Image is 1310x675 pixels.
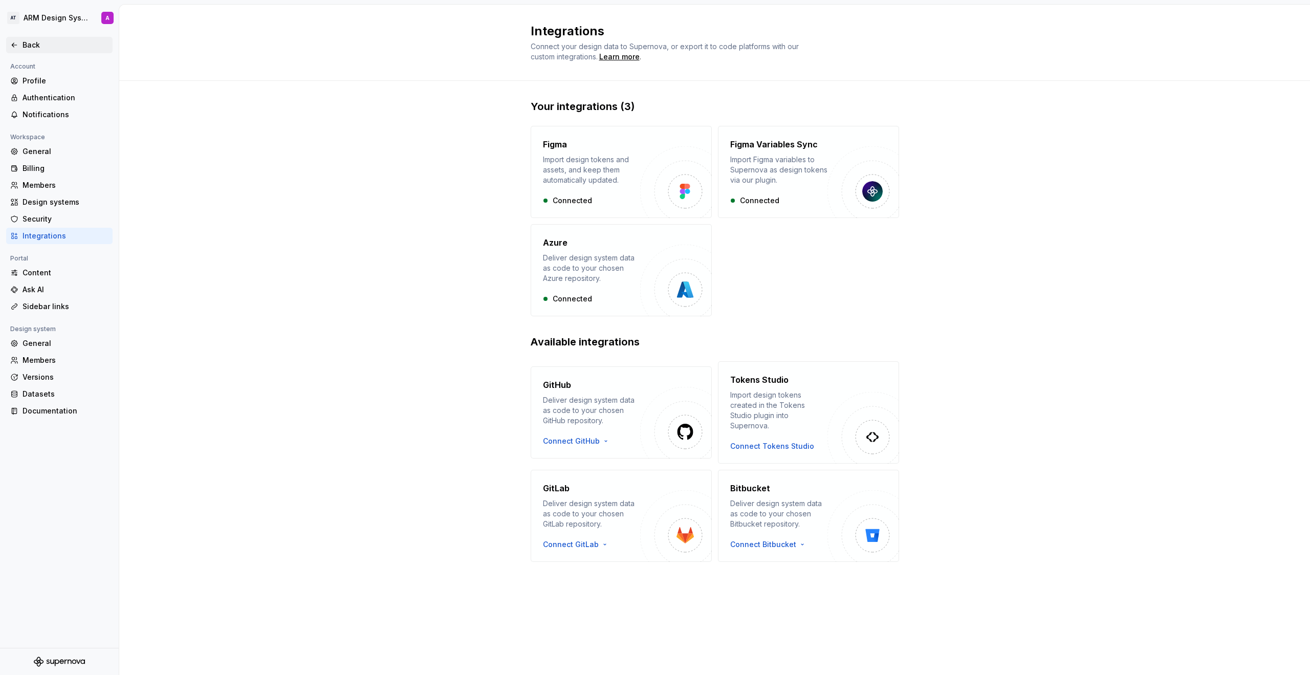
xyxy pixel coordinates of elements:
div: A [105,14,110,22]
span: Connect GitHub [543,436,600,446]
a: Back [6,37,113,53]
div: Ask AI [23,285,108,295]
div: Notifications [23,110,108,120]
button: Connect Tokens Studio [730,441,814,451]
svg: Supernova Logo [34,657,85,667]
div: Sidebar links [23,301,108,312]
button: GitHubDeliver design system data as code to your chosen GitHub repository.Connect GitHub [531,361,712,464]
div: Deliver design system data as code to your chosen GitHub repository. [543,395,640,426]
div: Import design tokens and assets, and keep them automatically updated. [543,155,640,185]
div: Import Figma variables to Supernova as design tokens via our plugin. [730,155,827,185]
h4: Azure [543,236,567,249]
div: ARM Design System [24,13,89,23]
button: Figma Variables SyncImport Figma variables to Supernova as design tokens via our plugin.Connected [718,126,899,218]
div: AT [7,12,19,24]
div: Workspace [6,131,49,143]
a: General [6,143,113,160]
span: . [598,53,641,61]
div: Versions [23,372,108,382]
a: Notifications [6,106,113,123]
button: Tokens StudioImport design tokens created in the Tokens Studio plugin into Supernova.Connect Toke... [718,361,899,464]
div: Members [23,355,108,365]
button: AzureDeliver design system data as code to your chosen Azure repository.Connected [531,224,712,316]
h2: Available integrations [531,335,899,349]
button: BitbucketDeliver design system data as code to your chosen Bitbucket repository.Connect Bitbucket [718,470,899,562]
h4: Figma Variables Sync [730,138,818,150]
a: Learn more [599,52,640,62]
a: Members [6,177,113,193]
a: Members [6,352,113,368]
a: Profile [6,73,113,89]
h4: Bitbucket [730,482,770,494]
h2: Your integrations (3) [531,99,899,114]
a: Documentation [6,403,113,419]
h4: Figma [543,138,567,150]
h2: Integrations [531,23,887,39]
div: Portal [6,252,32,265]
button: Connect Bitbucket [730,539,811,550]
div: Design systems [23,197,108,207]
a: Design systems [6,194,113,210]
a: Datasets [6,386,113,402]
a: Versions [6,369,113,385]
a: Sidebar links [6,298,113,315]
div: Documentation [23,406,108,416]
div: Profile [23,76,108,86]
div: Security [23,214,108,224]
button: Connect GitLab [543,539,613,550]
span: Connect GitLab [543,539,599,550]
div: General [23,338,108,349]
a: Authentication [6,90,113,106]
div: Integrations [23,231,108,241]
div: Datasets [23,389,108,399]
button: Connect GitHub [543,436,614,446]
button: ATARM Design SystemA [2,7,117,29]
button: FigmaImport design tokens and assets, and keep them automatically updated.Connected [531,126,712,218]
div: Account [6,60,39,73]
div: Deliver design system data as code to your chosen GitLab repository. [543,498,640,529]
a: Ask AI [6,281,113,298]
h4: Tokens Studio [730,374,789,386]
span: Connect your design data to Supernova, or export it to code platforms with our custom integrations. [531,42,801,61]
div: Design system [6,323,60,335]
div: Deliver design system data as code to your chosen Bitbucket repository. [730,498,827,529]
a: General [6,335,113,352]
span: Connect Bitbucket [730,539,796,550]
button: GitLabDeliver design system data as code to your chosen GitLab repository.Connect GitLab [531,470,712,562]
div: Billing [23,163,108,173]
a: Content [6,265,113,281]
div: Import design tokens created in the Tokens Studio plugin into Supernova. [730,390,827,431]
a: Billing [6,160,113,177]
div: Members [23,180,108,190]
div: Deliver design system data as code to your chosen Azure repository. [543,253,640,284]
a: Integrations [6,228,113,244]
div: General [23,146,108,157]
h4: GitLab [543,482,570,494]
div: Authentication [23,93,108,103]
h4: GitHub [543,379,571,391]
div: Content [23,268,108,278]
a: Security [6,211,113,227]
div: Back [23,40,108,50]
